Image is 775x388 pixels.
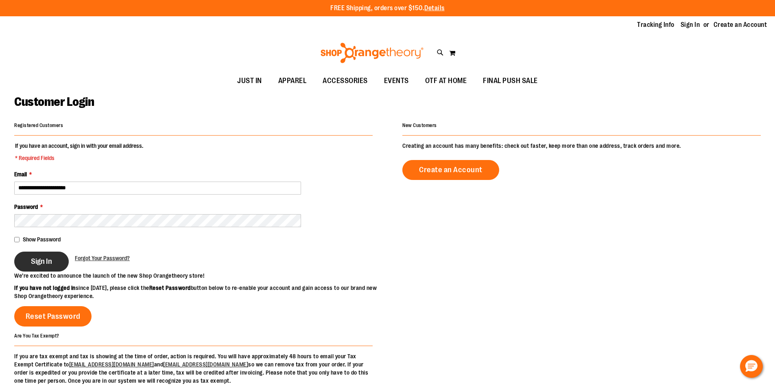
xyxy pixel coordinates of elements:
legend: If you have an account, sign in with your email address. [14,142,144,162]
span: Show Password [23,236,61,243]
a: [EMAIL_ADDRESS][DOMAIN_NAME] [163,361,248,368]
a: Forgot Your Password? [75,254,130,262]
span: * Required Fields [15,154,143,162]
span: APPAREL [278,72,307,90]
strong: Reset Password [149,285,191,291]
span: FINAL PUSH SALE [483,72,538,90]
span: Customer Login [14,95,94,109]
strong: Registered Customers [14,123,63,128]
span: Password [14,204,38,210]
a: JUST IN [229,72,270,90]
span: Forgot Your Password? [75,255,130,261]
a: APPAREL [270,72,315,90]
span: Email [14,171,27,178]
a: Details [424,4,445,12]
span: EVENTS [384,72,409,90]
span: Sign In [31,257,52,266]
p: Creating an account has many benefits: check out faster, keep more than one address, track orders... [402,142,761,150]
span: ACCESSORIES [323,72,368,90]
span: Reset Password [26,312,81,321]
p: If you are tax exempt and tax is showing at the time of order, action is required. You will have ... [14,352,373,385]
span: Create an Account [419,165,482,174]
strong: If you have not logged in [14,285,76,291]
a: Create an Account [402,160,499,180]
a: Create an Account [714,20,767,29]
p: since [DATE], please click the button below to re-enable your account and gain access to our bran... [14,284,388,300]
strong: Are You Tax Exempt? [14,333,59,338]
img: Shop Orangetheory [319,43,425,63]
a: Sign In [681,20,700,29]
strong: New Customers [402,123,437,128]
a: [EMAIL_ADDRESS][DOMAIN_NAME] [69,361,154,368]
button: Hello, have a question? Let’s chat. [740,355,763,378]
a: Reset Password [14,306,92,327]
span: OTF AT HOME [425,72,467,90]
p: FREE Shipping, orders over $150. [330,4,445,13]
a: OTF AT HOME [417,72,475,90]
a: Tracking Info [637,20,675,29]
a: FINAL PUSH SALE [475,72,546,90]
span: JUST IN [237,72,262,90]
p: We’re excited to announce the launch of the new Shop Orangetheory store! [14,272,388,280]
a: ACCESSORIES [314,72,376,90]
button: Sign In [14,252,69,272]
a: EVENTS [376,72,417,90]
